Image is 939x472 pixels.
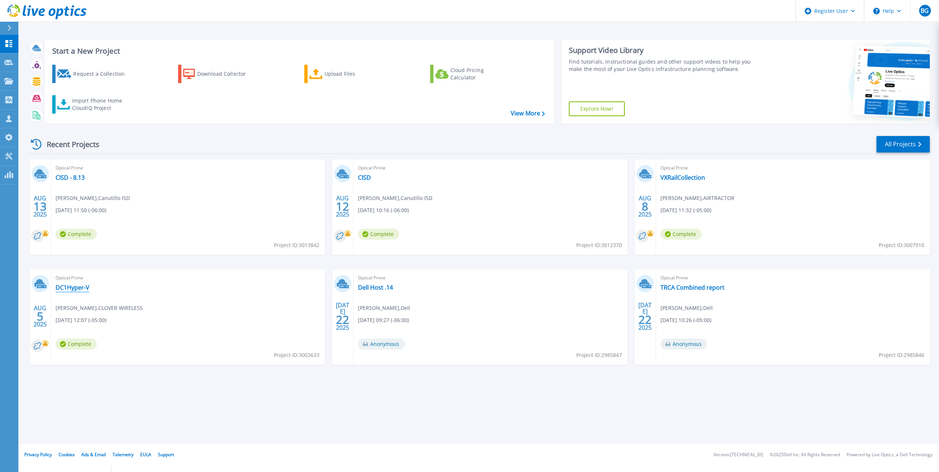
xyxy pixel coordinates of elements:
[569,46,759,55] div: Support Video Library
[358,164,623,172] span: Optical Prime
[879,351,924,359] span: Project ID: 2985846
[642,203,648,210] span: 8
[660,174,705,181] a: VXRailCollection
[158,451,174,458] a: Support
[876,136,930,153] a: All Projects
[358,206,409,214] span: [DATE] 10:16 (-06:00)
[336,317,349,323] span: 22
[336,203,349,210] span: 12
[140,451,151,458] a: EULA
[56,206,106,214] span: [DATE] 11:50 (-06:00)
[28,135,109,153] div: Recent Projects
[770,453,840,457] li: © 2025 Dell Inc. All Rights Reserved
[336,193,350,220] div: AUG 2025
[113,451,134,458] a: Telemetry
[197,67,256,81] div: Download Collector
[358,316,409,324] span: [DATE] 09:27 (-06:00)
[56,274,320,282] span: Optical Prime
[450,67,509,81] div: Cloud Pricing Calculator
[638,317,652,323] span: 22
[660,274,925,282] span: Optical Prime
[56,194,130,202] span: [PERSON_NAME] , Canutillo ISD
[660,206,711,214] span: [DATE] 11:32 (-05:00)
[358,274,623,282] span: Optical Prime
[52,65,134,83] a: Request a Collection
[358,194,432,202] span: [PERSON_NAME] , Canutillo ISD
[56,304,143,312] span: [PERSON_NAME] , CLOVER WIRELESS
[660,316,711,324] span: [DATE] 10:26 (-05:00)
[660,339,707,350] span: Anonymous
[325,67,383,81] div: Upload Files
[358,339,405,350] span: Anonymous
[56,174,85,181] a: CISD - 8.13
[56,164,320,172] span: Optical Prime
[274,241,319,249] span: Project ID: 3013842
[358,174,371,181] a: CISD
[73,67,132,81] div: Request a Collection
[52,47,545,55] h3: Start a New Project
[56,316,106,324] span: [DATE] 12:07 (-05:00)
[511,110,545,117] a: View More
[638,193,652,220] div: AUG 2025
[660,194,734,202] span: [PERSON_NAME] , AIRTRACTOR
[358,304,410,312] span: [PERSON_NAME] , Dell
[56,339,97,350] span: Complete
[33,203,47,210] span: 13
[569,58,759,73] div: Find tutorials, instructional guides and other support videos to help you make the most of your L...
[336,303,350,330] div: [DATE] 2025
[660,284,724,291] a: TRCA Combined report
[178,65,260,83] a: Download Collector
[576,351,622,359] span: Project ID: 2985847
[81,451,106,458] a: Ads & Email
[274,351,319,359] span: Project ID: 3003633
[304,65,386,83] a: Upload Files
[33,303,47,330] div: AUG 2025
[33,193,47,220] div: AUG 2025
[921,8,929,14] span: BG
[358,229,399,240] span: Complete
[56,284,89,291] a: DC1Hyper-V
[879,241,924,249] span: Project ID: 3007910
[56,229,97,240] span: Complete
[569,101,625,116] a: Explore Now!
[660,229,702,240] span: Complete
[847,453,932,457] li: Powered by Live Optics, a Dell Technology
[430,65,512,83] a: Cloud Pricing Calculator
[358,284,393,291] a: Dell Host .14
[59,451,75,458] a: Cookies
[660,164,925,172] span: Optical Prime
[660,304,713,312] span: [PERSON_NAME] , Dell
[713,453,763,457] li: Version: [TECHNICAL_ID]
[72,97,130,112] div: Import Phone Home CloudIQ Project
[576,241,622,249] span: Project ID: 3012370
[638,303,652,330] div: [DATE] 2025
[24,451,52,458] a: Privacy Policy
[37,313,43,319] span: 5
